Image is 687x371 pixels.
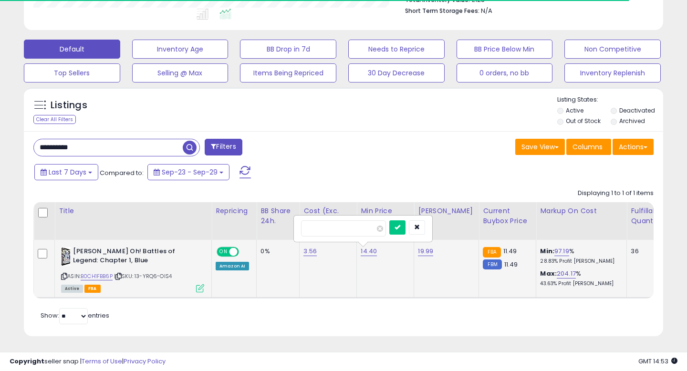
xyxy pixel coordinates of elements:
h5: Listings [51,99,87,112]
button: Inventory Replenish [564,63,661,82]
p: 28.83% Profit [PERSON_NAME] [540,258,619,265]
div: 36 [631,247,660,256]
button: Items Being Repriced [240,63,336,82]
div: Clear All Filters [33,115,76,124]
span: 11.49 [504,260,518,269]
button: Non Competitive [564,40,661,59]
span: Compared to: [100,168,144,177]
span: Sep-23 - Sep-29 [162,167,218,177]
div: Repricing [216,206,252,216]
span: ON [218,248,229,256]
b: [PERSON_NAME] Oh! Battles of Legend: Chapter 1, Blue [73,247,189,267]
button: BB Price Below Min [457,40,553,59]
a: 14.40 [361,247,377,256]
a: 3.56 [303,247,317,256]
span: OFF [238,248,253,256]
a: Privacy Policy [124,357,166,366]
button: Needs to Reprice [348,40,445,59]
small: FBM [483,259,501,269]
span: FBA [84,285,101,293]
p: 43.63% Profit [PERSON_NAME] [540,280,619,287]
button: Actions [613,139,654,155]
div: 0% [260,247,292,256]
button: Selling @ Max [132,63,229,82]
div: [PERSON_NAME] [418,206,475,216]
div: Fulfillable Quantity [631,206,664,226]
label: Archived [619,117,645,125]
div: Min Price [361,206,410,216]
button: Last 7 Days [34,164,98,180]
button: BB Drop in 7d [240,40,336,59]
p: Listing States: [557,95,664,104]
a: Terms of Use [82,357,122,366]
button: Inventory Age [132,40,229,59]
a: 204.17 [557,269,576,278]
img: 41iU77qo-CL._SL40_.jpg [61,247,71,266]
div: % [540,269,619,287]
th: The percentage added to the cost of goods (COGS) that forms the calculator for Min & Max prices. [536,202,627,240]
span: | SKU: 13-YRQ6-OIS4 [114,272,172,280]
span: All listings currently available for purchase on Amazon [61,285,83,293]
span: 2025-10-7 14:53 GMT [638,357,677,366]
b: Max: [540,269,557,278]
span: Columns [572,142,603,152]
button: Top Sellers [24,63,120,82]
a: B0CH1FBB6P [81,272,113,280]
small: FBA [483,247,500,258]
div: Cost (Exc. VAT) [303,206,353,226]
label: Active [566,106,583,114]
span: Show: entries [41,311,109,320]
span: Last 7 Days [49,167,86,177]
div: ASIN: [61,247,204,291]
span: N/A [481,6,492,15]
button: Columns [566,139,611,155]
button: Filters [205,139,242,155]
button: 30 Day Decrease [348,63,445,82]
div: Title [59,206,208,216]
strong: Copyright [10,357,44,366]
div: Amazon AI [216,262,249,270]
span: 11.49 [503,247,517,256]
button: Sep-23 - Sep-29 [147,164,229,180]
div: seller snap | | [10,357,166,366]
div: Displaying 1 to 1 of 1 items [578,189,654,198]
b: Min: [540,247,554,256]
label: Deactivated [619,106,655,114]
div: Markup on Cost [540,206,623,216]
a: 97.19 [554,247,569,256]
div: BB Share 24h. [260,206,295,226]
a: 19.99 [418,247,433,256]
div: Current Buybox Price [483,206,532,226]
div: % [540,247,619,265]
button: 0 orders, no bb [457,63,553,82]
button: Save View [515,139,565,155]
b: Short Term Storage Fees: [405,7,479,15]
button: Default [24,40,120,59]
label: Out of Stock [566,117,601,125]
